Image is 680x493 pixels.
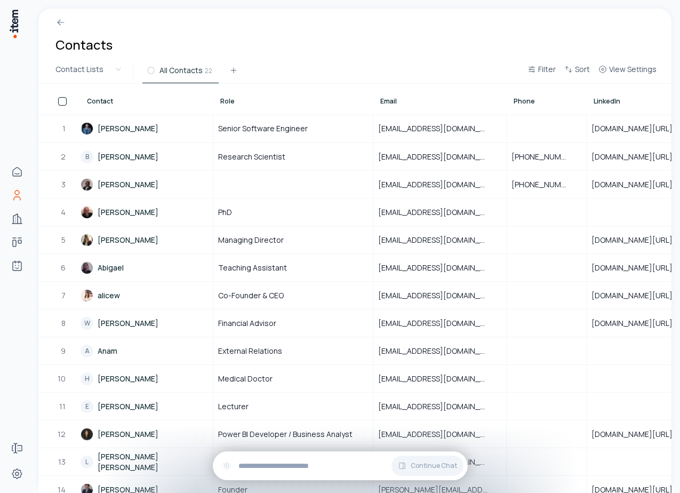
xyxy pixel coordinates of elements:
span: PhD [218,207,232,218]
th: Phone [507,84,587,115]
span: Role [220,97,235,106]
a: [PERSON_NAME] [81,421,212,447]
div: B [81,150,93,163]
div: L [81,456,93,468]
span: [EMAIL_ADDRESS][DOMAIN_NAME] [378,290,501,301]
img: Item Brain Logo [9,9,19,39]
a: W[PERSON_NAME] [81,310,212,336]
a: [PERSON_NAME] [81,199,212,225]
span: 6 [61,263,67,273]
span: Contact [87,97,113,106]
button: Continue Chat [391,456,463,476]
span: Medical Doctor [218,373,273,384]
button: View Settings [594,63,661,82]
span: Teaching Assistant [218,263,287,273]
span: Managing Director [218,235,284,245]
span: All Contacts [159,65,203,76]
span: 4 [61,207,67,218]
span: 13 [58,457,67,467]
span: LinkedIn [594,97,620,106]
span: Email [380,97,397,106]
th: Email [373,84,507,115]
img: Sreelakshmi K [81,428,93,441]
span: 9 [61,346,67,356]
a: [PERSON_NAME] [81,171,212,197]
span: Phone [514,97,535,106]
span: [EMAIL_ADDRESS][DOMAIN_NAME] [378,152,501,162]
a: H[PERSON_NAME] [81,365,212,392]
img: Sravan [81,122,93,135]
div: E [81,400,93,413]
a: B[PERSON_NAME] [81,144,212,170]
a: Companies [6,208,28,229]
img: Sagheer Ahmad [81,206,93,219]
span: View Settings [609,64,657,75]
span: [EMAIL_ADDRESS][DOMAIN_NAME] [378,346,501,356]
img: Olatunde Ajayi [81,178,93,191]
a: Contacts [6,185,28,206]
span: [EMAIL_ADDRESS][DOMAIN_NAME] [378,179,501,190]
a: alicew [81,282,212,308]
th: Role [213,84,373,115]
span: [EMAIL_ADDRESS][DOMAIN_NAME] [378,429,501,440]
a: [PERSON_NAME] [81,227,212,253]
a: Agents [6,255,28,276]
span: Filter [538,64,556,75]
span: 7 [61,290,67,301]
span: Power BI Developer / Business Analyst [218,429,353,440]
a: [PERSON_NAME] [81,115,212,142]
a: Settings [6,463,28,484]
span: Senior Software Engineer [218,123,308,134]
span: [EMAIL_ADDRESS][DOMAIN_NAME] [378,373,501,384]
span: [EMAIL_ADDRESS][DOMAIN_NAME] [378,263,501,273]
span: External Relations [218,346,282,356]
span: 12 [58,429,67,440]
a: Abigael [81,255,212,281]
span: 1 [62,123,67,134]
span: [EMAIL_ADDRESS][DOMAIN_NAME] [378,401,501,412]
span: Co-Founder & CEO [218,290,284,301]
span: 8 [61,318,67,329]
button: All Contacts22 [142,64,219,83]
span: [EMAIL_ADDRESS][DOMAIN_NAME] [378,318,501,329]
span: 3 [61,179,67,190]
div: Continue Chat [213,451,468,480]
img: Konstanto Karantza [81,234,93,246]
a: Forms [6,438,28,459]
div: A [81,345,93,357]
img: alicew [81,289,93,302]
a: AAnam [81,338,212,364]
span: Continue Chat [411,462,457,470]
a: deals [6,232,28,253]
a: Home [6,161,28,182]
span: [EMAIL_ADDRESS][DOMAIN_NAME] [378,207,501,218]
span: [PHONE_NUMBER] [511,179,581,190]
span: [EMAIL_ADDRESS][DOMAIN_NAME] [378,123,501,134]
span: [PHONE_NUMBER] [511,152,581,162]
span: 10 [58,373,67,384]
span: 5 [61,235,67,245]
img: Abigael [81,261,93,274]
h1: Contacts [55,36,113,53]
div: W [81,317,93,330]
span: Lecturer [218,401,249,412]
span: [EMAIL_ADDRESS][DOMAIN_NAME] [378,235,501,245]
span: Sort [575,64,590,75]
span: 11 [59,401,67,412]
a: L[PERSON_NAME] [PERSON_NAME] [81,449,212,475]
span: 22 [205,66,212,75]
span: Research Scientist [218,152,285,162]
span: 2 [61,152,67,162]
button: Filter [523,63,560,82]
a: E[PERSON_NAME] [81,393,212,419]
span: Financial Advisor [218,318,276,329]
button: Sort [560,63,594,82]
div: H [81,372,93,385]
